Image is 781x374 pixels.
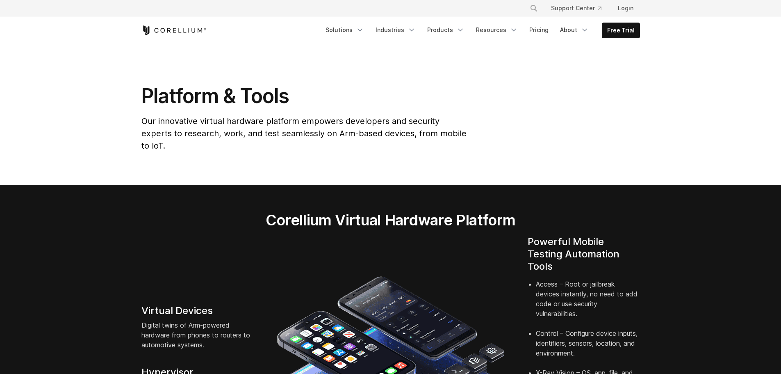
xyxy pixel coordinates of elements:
[321,23,640,38] div: Navigation Menu
[602,23,640,38] a: Free Trial
[526,1,541,16] button: Search
[141,25,207,35] a: Corellium Home
[141,116,467,151] span: Our innovative virtual hardware platform empowers developers and security experts to research, wo...
[536,328,640,368] li: Control – Configure device inputs, identifiers, sensors, location, and environment.
[555,23,594,37] a: About
[371,23,421,37] a: Industries
[141,320,254,350] p: Digital twins of Arm-powered hardware from phones to routers to automotive systems.
[471,23,523,37] a: Resources
[141,84,468,108] h1: Platform & Tools
[520,1,640,16] div: Navigation Menu
[611,1,640,16] a: Login
[524,23,553,37] a: Pricing
[544,1,608,16] a: Support Center
[422,23,469,37] a: Products
[321,23,369,37] a: Solutions
[141,305,254,317] h4: Virtual Devices
[227,211,554,229] h2: Corellium Virtual Hardware Platform
[528,236,640,273] h4: Powerful Mobile Testing Automation Tools
[536,279,640,328] li: Access – Root or jailbreak devices instantly, no need to add code or use security vulnerabilities.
